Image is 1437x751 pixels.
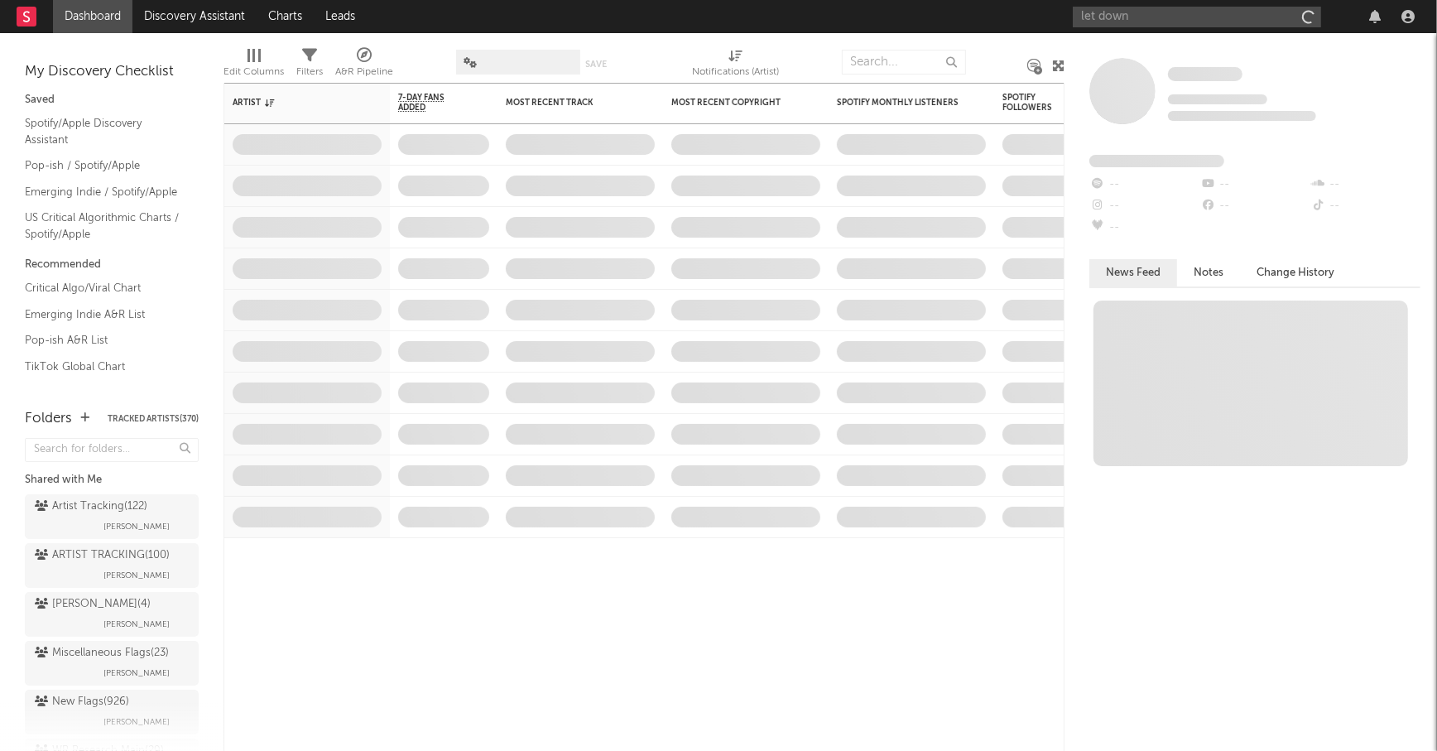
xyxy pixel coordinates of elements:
button: Change History [1240,259,1351,286]
a: Pop-ish A&R List [25,331,182,349]
div: New Flags ( 926 ) [35,692,129,712]
span: Fans Added by Platform [1089,155,1224,167]
span: Tracking Since: [DATE] [1168,94,1267,104]
a: Pop-ish / Spotify/Apple [25,156,182,175]
input: Search for artists [1073,7,1321,27]
div: [PERSON_NAME] ( 4 ) [35,595,151,614]
span: [PERSON_NAME] [103,517,170,537]
div: Saved [25,90,199,110]
a: New Flags(926)[PERSON_NAME] [25,690,199,734]
div: -- [1199,174,1310,195]
div: Most Recent Copyright [671,98,795,108]
input: Search... [842,50,966,75]
div: -- [1310,195,1420,217]
div: My Discovery Checklist [25,62,199,82]
div: -- [1089,174,1199,195]
button: Tracked Artists(370) [108,415,199,423]
div: A&R Pipeline [335,41,393,89]
span: [PERSON_NAME] [103,566,170,585]
span: [PERSON_NAME] [103,614,170,634]
div: Shared with Me [25,470,199,490]
a: Critical Algo/Viral Chart [25,279,182,297]
div: Spotify Followers [1002,93,1060,113]
div: Notifications (Artist) [692,62,779,82]
div: Filters [296,62,323,82]
div: Miscellaneous Flags ( 23 ) [35,643,169,663]
div: Spotify Monthly Listeners [837,98,961,108]
a: US Critical Algorithmic Charts / Spotify/Apple [25,209,182,243]
span: 0 fans last week [1168,111,1316,121]
a: Artist Tracking(122)[PERSON_NAME] [25,494,199,539]
button: Save [586,60,608,69]
div: Artist Tracking ( 122 ) [35,497,147,517]
a: Miscellaneous Flags(23)[PERSON_NAME] [25,641,199,686]
div: Edit Columns [223,62,284,82]
span: [PERSON_NAME] [103,663,170,683]
a: Emerging Indie / Spotify/Apple [25,183,182,201]
div: -- [1089,217,1199,238]
div: Most Recent Track [506,98,630,108]
div: -- [1089,195,1199,217]
div: A&R Pipeline [335,62,393,82]
div: ARTIST TRACKING ( 100 ) [35,546,170,566]
div: Notifications (Artist) [692,41,779,89]
button: News Feed [1089,259,1177,286]
div: -- [1199,195,1310,217]
div: Recommended [25,255,199,275]
a: Spotify/Apple Discovery Assistant [25,114,182,148]
div: Folders [25,409,72,429]
div: -- [1310,174,1420,195]
input: Search for folders... [25,438,199,462]
div: Edit Columns [223,41,284,89]
a: ARTIST TRACKING(100)[PERSON_NAME] [25,543,199,588]
button: Notes [1177,259,1240,286]
span: Some Artist [1168,67,1242,81]
a: Some Artist [1168,66,1242,83]
div: Artist [233,98,357,108]
span: [PERSON_NAME] [103,712,170,732]
a: Emerging Indie A&R List [25,306,182,324]
span: 7-Day Fans Added [398,93,464,113]
div: Filters [296,41,323,89]
a: [PERSON_NAME](4)[PERSON_NAME] [25,592,199,637]
a: TikTok Global Chart [25,358,182,376]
